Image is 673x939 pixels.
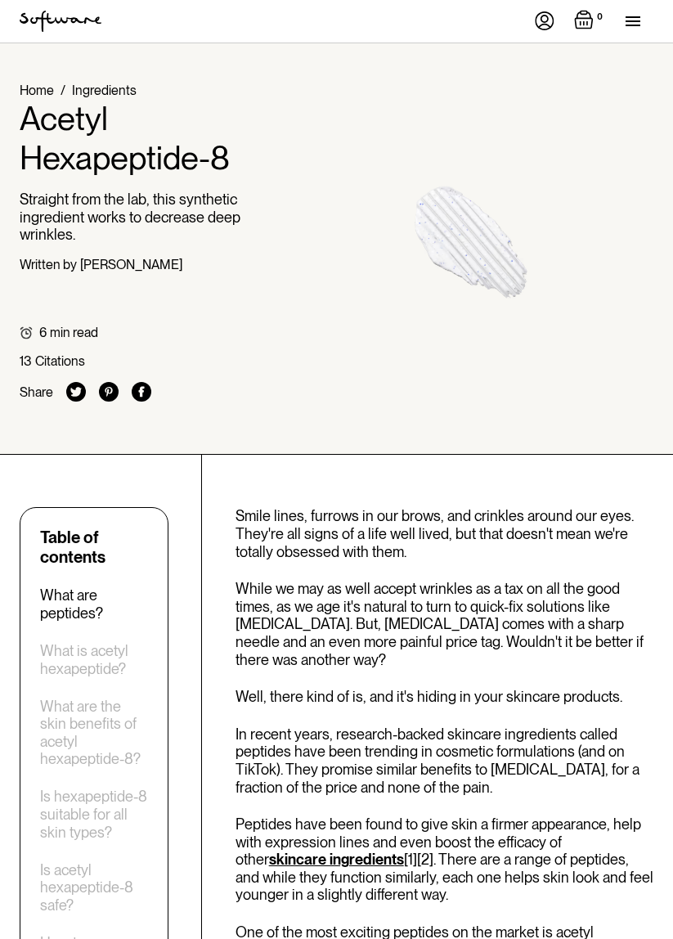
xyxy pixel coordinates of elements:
[20,83,54,98] a: Home
[72,83,137,98] a: Ingredients
[20,191,276,244] p: Straight from the lab, this synthetic ingredient works to decrease deep wrinkles.
[594,10,606,25] div: 0
[20,257,77,272] div: Written by
[40,861,148,914] a: Is acetyl hexapeptide-8 safe?
[20,99,276,177] h1: Acetyl Hexapeptide-8
[66,382,86,402] img: twitter icon
[50,325,98,340] div: min read
[20,11,101,32] a: home
[40,698,148,768] a: What are the skin benefits of acetyl hexapeptide-8?
[80,257,182,272] div: [PERSON_NAME]
[236,815,653,904] p: Peptides have been found to give skin a firmer appearance, help with expression lines and even bo...
[40,528,148,567] div: Table of contents
[236,688,653,706] p: Well, there kind of is, and it's hiding in your skincare products.
[20,384,53,400] div: Share
[35,353,85,369] div: Citations
[99,382,119,402] img: pinterest icon
[40,586,148,622] a: What are peptides?
[40,788,148,841] a: Is hexapeptide-8 suitable for all skin types?
[236,726,653,796] p: In recent years, research-backed skincare ingredients called peptides have been trending in cosme...
[574,10,606,33] a: Open empty cart
[236,580,653,668] p: While we may as well accept wrinkles as a tax on all the good times, as we age it's natural to tu...
[20,353,32,369] div: 13
[61,83,65,98] div: /
[236,507,653,560] p: Smile lines, furrows in our brows, and crinkles around our eyes. They're all signs of a life well...
[39,325,47,340] div: 6
[40,642,148,677] a: What is acetyl hexapeptide?
[269,851,404,868] a: skincare ingredients
[20,11,101,32] img: Software Logo
[132,382,151,402] img: facebook icon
